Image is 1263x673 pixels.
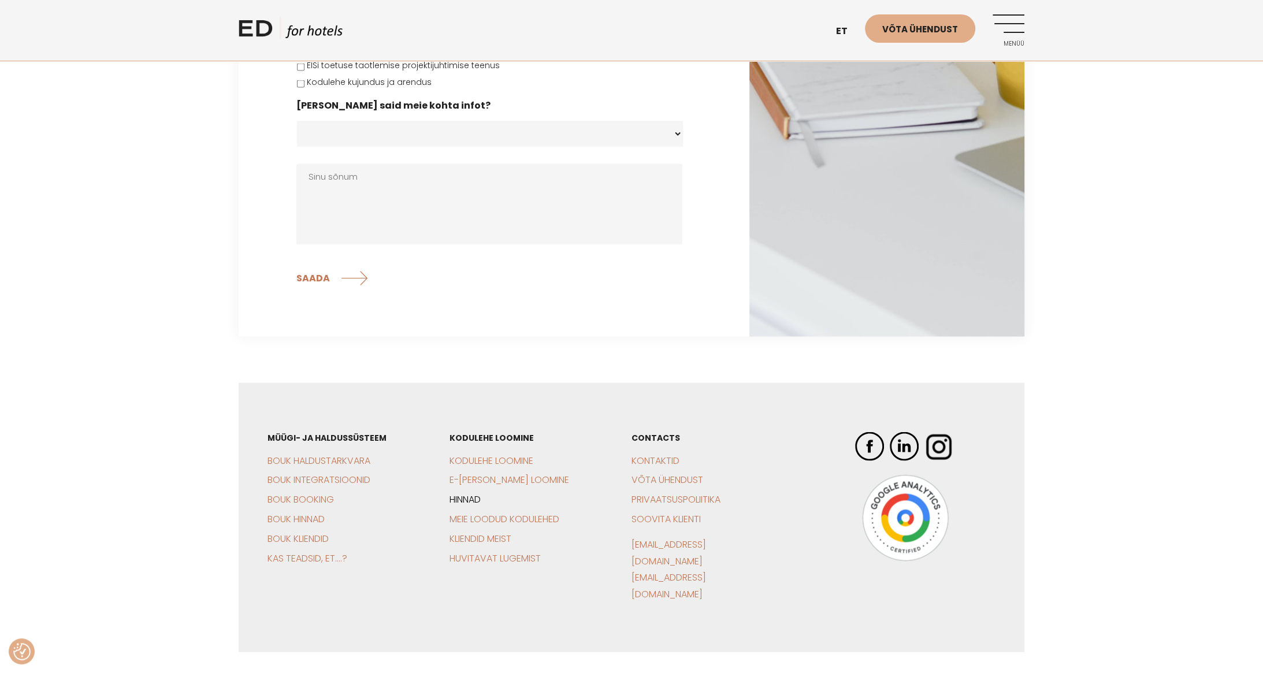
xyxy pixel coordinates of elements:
[450,453,533,467] a: Kodulehe loomine
[268,531,329,545] a: BOUK Kliendid
[239,17,343,46] a: ED HOTELS
[855,432,884,460] img: ED Hotels Facebook
[631,537,706,567] a: [EMAIL_ADDRESS][DOMAIN_NAME]
[268,551,347,564] a: Kas teadsid, et….?
[631,432,773,444] h3: CONTACTS
[631,492,720,505] a: Privaatsuspoliitika
[450,531,511,545] a: Kliendid meist
[631,473,703,486] a: Võta ühendust
[450,512,559,525] a: Meie loodud kodulehed
[862,474,949,561] img: Google Analytics Badge
[296,99,491,111] label: [PERSON_NAME] said meie kohta infot?
[631,512,701,525] a: Soovita klienti
[296,263,370,292] input: SAADA
[450,432,591,444] h3: Kodulehe loomine
[631,453,679,467] a: Kontaktid
[993,14,1024,46] a: Menüü
[268,432,409,444] h3: Müügi- ja haldussüsteem
[307,76,432,88] label: Kodulehe kujundus ja arendus
[268,512,325,525] a: BOUK Hinnad
[993,40,1024,47] span: Menüü
[268,492,334,505] a: BOUK Booking
[924,432,953,460] img: ED Hotels Instagram
[830,17,865,46] a: et
[307,59,500,71] label: EISi toetuse taotlemise projektijuhtimise teenus
[450,492,481,505] a: Hinnad
[450,473,569,486] a: E-[PERSON_NAME] loomine
[890,432,919,460] img: ED Hotels LinkedIn
[631,570,706,600] a: [EMAIL_ADDRESS][DOMAIN_NAME]
[13,643,31,660] img: Revisit consent button
[450,551,541,564] a: Huvitavat lugemist
[865,14,975,43] a: Võta ühendust
[13,643,31,660] button: Nõusolekueelistused
[268,473,370,486] a: BOUK Integratsioonid
[268,453,370,467] a: BOUK Haldustarkvara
